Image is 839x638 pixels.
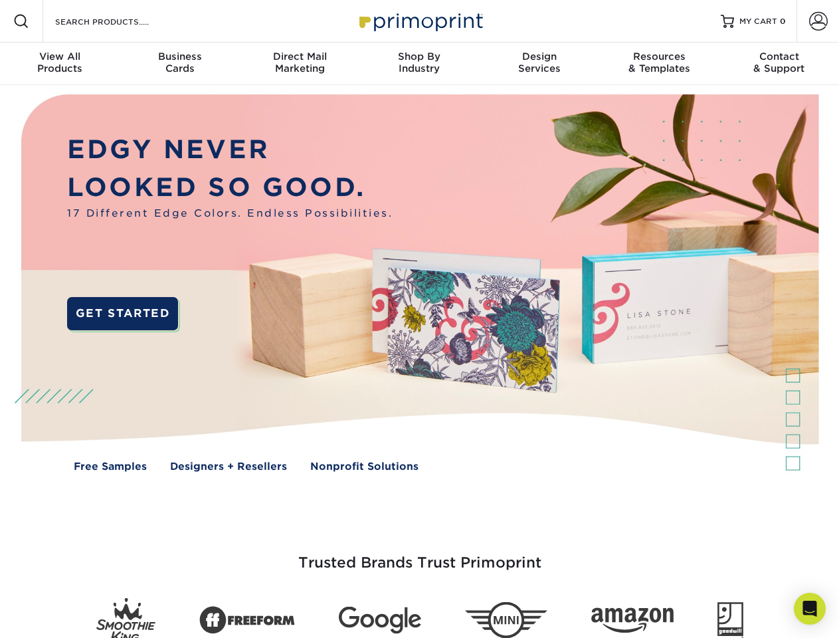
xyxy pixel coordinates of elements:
span: MY CART [739,16,777,27]
div: & Support [719,51,839,74]
a: BusinessCards [120,43,239,85]
input: SEARCH PRODUCTS..... [54,13,183,29]
iframe: Google Customer Reviews [3,597,113,633]
span: Direct Mail [240,51,359,62]
img: Google [339,607,421,634]
h3: Trusted Brands Trust Primoprint [31,522,808,587]
span: Resources [599,51,719,62]
div: Services [480,51,599,74]
img: Goodwill [717,602,743,638]
div: Marketing [240,51,359,74]
div: Cards [120,51,239,74]
a: Shop ByIndustry [359,43,479,85]
a: GET STARTED [67,297,178,330]
a: Free Samples [74,459,147,475]
a: Nonprofit Solutions [310,459,419,475]
p: LOOKED SO GOOD. [67,169,393,207]
span: Contact [719,51,839,62]
img: Amazon [591,608,674,633]
div: & Templates [599,51,719,74]
img: Primoprint [353,7,486,35]
a: Resources& Templates [599,43,719,85]
span: Business [120,51,239,62]
div: Industry [359,51,479,74]
a: DesignServices [480,43,599,85]
span: 17 Different Edge Colors. Endless Possibilities. [67,206,393,221]
div: Open Intercom Messenger [794,593,826,625]
a: Designers + Resellers [170,459,287,475]
a: Direct MailMarketing [240,43,359,85]
a: Contact& Support [719,43,839,85]
p: EDGY NEVER [67,131,393,169]
span: Shop By [359,51,479,62]
span: Design [480,51,599,62]
span: 0 [780,17,786,26]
